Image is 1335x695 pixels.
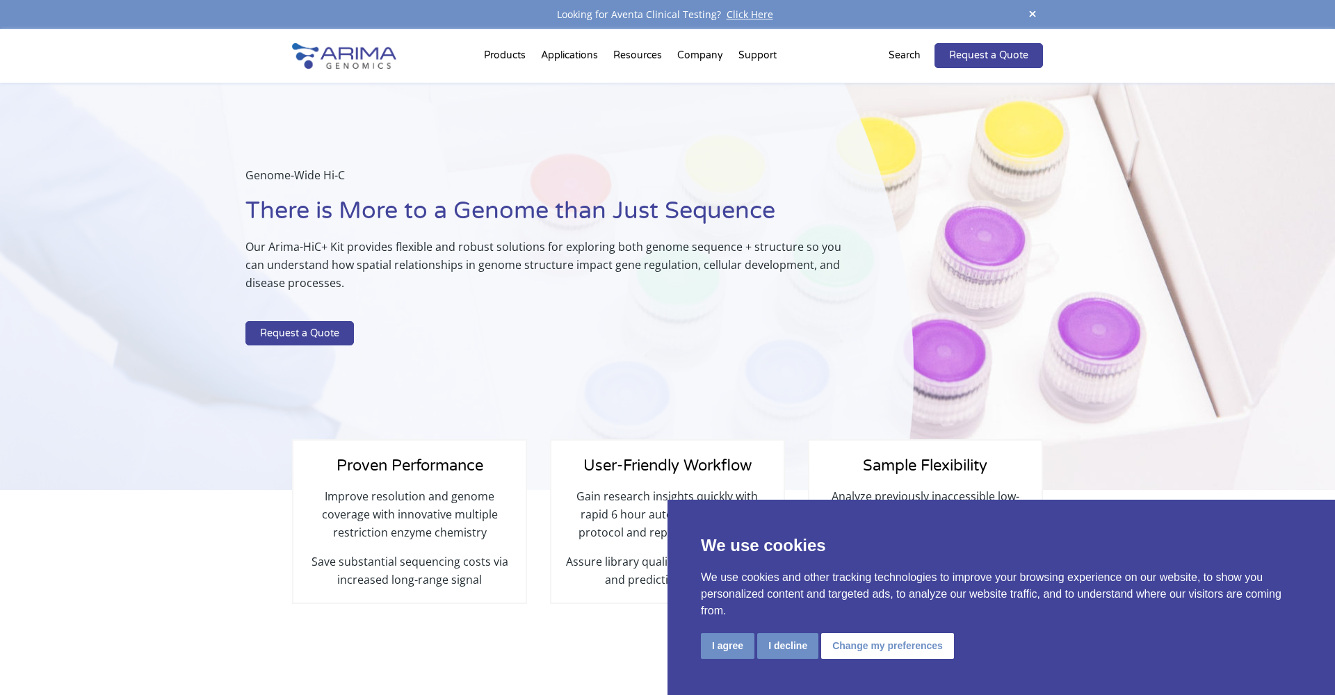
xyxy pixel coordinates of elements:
a: Click Here [721,8,779,21]
p: We use cookies and other tracking technologies to improve your browsing experience on our website... [701,569,1302,619]
span: Proven Performance [337,457,483,475]
p: Assure library quality with quantitative and predictive QC steps [565,553,770,589]
img: Arima-Genomics-logo [292,43,396,69]
button: I agree [701,633,754,659]
p: We use cookies [701,533,1302,558]
button: I decline [757,633,818,659]
p: Our Arima-HiC+ Kit provides flexible and robust solutions for exploring both genome sequence + st... [245,238,843,303]
span: Sample Flexibility [863,457,987,475]
div: Looking for Aventa Clinical Testing? [292,6,1043,24]
p: Gain research insights quickly with rapid 6 hour automation-friendly protocol and reproducible re... [565,487,770,553]
p: Search [889,47,921,65]
a: Request a Quote [245,321,354,346]
button: Change my preferences [821,633,954,659]
p: Improve resolution and genome coverage with innovative multiple restriction enzyme chemistry [307,487,512,553]
p: Save substantial sequencing costs via increased long-range signal [307,553,512,589]
p: Analyze previously inaccessible low-input samples, including FFPE, using robust Arima-HiC chemistry [823,487,1028,553]
p: Genome-Wide Hi-C [245,166,843,195]
span: User-Friendly Workflow [583,457,752,475]
h1: There is More to a Genome than Just Sequence [245,195,843,238]
a: Request a Quote [934,43,1043,68]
